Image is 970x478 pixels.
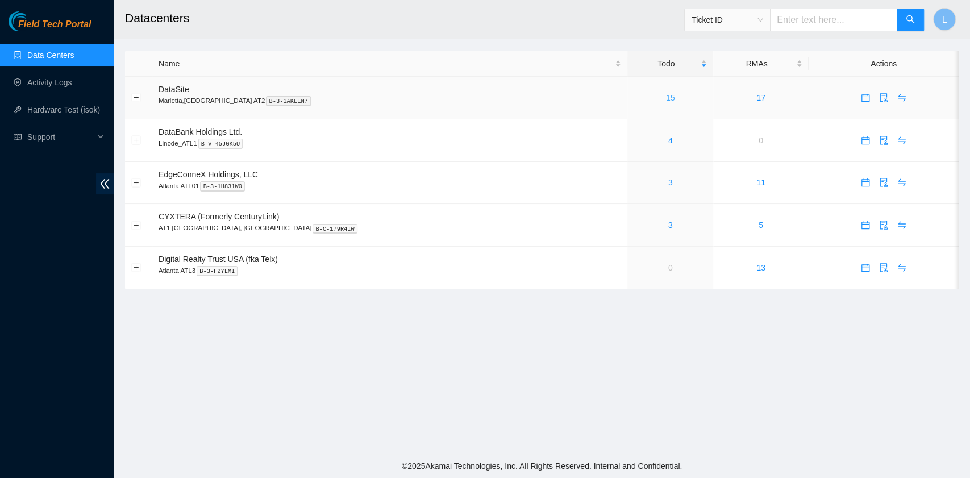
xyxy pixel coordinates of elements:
[668,221,673,230] a: 3
[132,221,141,230] button: Expand row
[666,93,675,102] a: 15
[893,263,911,272] a: swap
[875,136,893,145] a: audit
[893,173,911,192] button: swap
[159,181,621,191] p: Atlanta ATL01
[692,11,763,28] span: Ticket ID
[200,181,245,192] kbd: B-3-1H831W0
[875,259,893,277] button: audit
[856,131,875,149] button: calendar
[875,221,893,230] a: audit
[875,216,893,234] button: audit
[893,89,911,107] button: swap
[809,51,959,77] th: Actions
[132,178,141,187] button: Expand row
[856,93,875,102] a: calendar
[9,20,91,35] a: Akamai TechnologiesField Tech Portal
[27,78,72,87] a: Activity Logs
[856,221,875,230] a: calendar
[893,259,911,277] button: swap
[759,136,763,145] a: 0
[893,221,910,230] span: swap
[770,9,897,31] input: Enter text here...
[132,263,141,272] button: Expand row
[875,263,893,272] a: audit
[875,131,893,149] button: audit
[893,93,911,102] a: swap
[893,136,911,145] a: swap
[27,126,94,148] span: Support
[875,93,893,102] a: audit
[18,19,91,30] span: Field Tech Portal
[857,93,874,102] span: calendar
[159,265,621,276] p: Atlanta ATL3
[856,216,875,234] button: calendar
[875,173,893,192] button: audit
[756,93,765,102] a: 17
[668,263,673,272] a: 0
[942,13,947,27] span: L
[856,259,875,277] button: calendar
[27,105,100,114] a: Hardware Test (isok)
[933,8,956,31] button: L
[159,170,258,179] span: EdgeConneX Holdings, LLC
[266,96,311,106] kbd: B-3-1AKLEN7
[14,133,22,141] span: read
[313,224,357,234] kbd: B-C-179R4IW
[9,11,57,31] img: Akamai Technologies
[897,9,924,31] button: search
[875,93,892,102] span: audit
[759,221,763,230] a: 5
[159,95,621,106] p: Marietta,[GEOGRAPHIC_DATA] AT2
[857,178,874,187] span: calendar
[856,173,875,192] button: calendar
[893,216,911,234] button: swap
[114,454,970,478] footer: © 2025 Akamai Technologies, Inc. All Rights Reserved. Internal and Confidential.
[756,263,765,272] a: 13
[875,136,892,145] span: audit
[198,139,243,149] kbd: B-V-45JGK5U
[159,255,278,264] span: Digital Realty Trust USA (fka Telx)
[856,178,875,187] a: calendar
[906,15,915,26] span: search
[159,138,621,148] p: Linode_ATL1
[856,136,875,145] a: calendar
[756,178,765,187] a: 11
[668,136,673,145] a: 4
[875,263,892,272] span: audit
[893,93,910,102] span: swap
[875,178,892,187] span: audit
[96,173,114,194] span: double-left
[668,178,673,187] a: 3
[857,221,874,230] span: calendar
[159,127,242,136] span: DataBank Holdings Ltd.
[197,266,238,276] kbd: B-3-F2YLMI
[875,89,893,107] button: audit
[856,89,875,107] button: calendar
[132,136,141,145] button: Expand row
[159,85,189,94] span: DataSite
[159,223,621,233] p: AT1 [GEOGRAPHIC_DATA], [GEOGRAPHIC_DATA]
[875,221,892,230] span: audit
[893,178,911,187] a: swap
[27,51,74,60] a: Data Centers
[875,178,893,187] a: audit
[159,212,279,221] span: CYXTERA (Formerly CenturyLink)
[856,263,875,272] a: calendar
[893,178,910,187] span: swap
[857,263,874,272] span: calendar
[893,221,911,230] a: swap
[893,263,910,272] span: swap
[893,136,910,145] span: swap
[857,136,874,145] span: calendar
[893,131,911,149] button: swap
[132,93,141,102] button: Expand row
